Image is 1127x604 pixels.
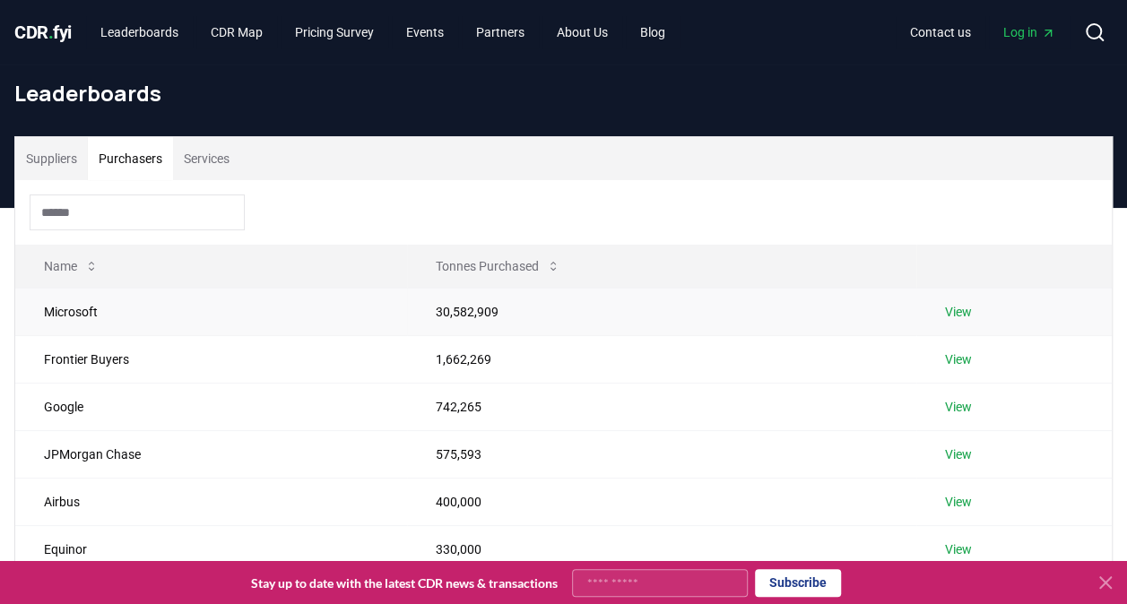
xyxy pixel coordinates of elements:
[173,137,240,180] button: Services
[15,478,407,525] td: Airbus
[86,16,680,48] nav: Main
[15,430,407,478] td: JPMorgan Chase
[15,137,88,180] button: Suppliers
[196,16,277,48] a: CDR Map
[989,16,1070,48] a: Log in
[626,16,680,48] a: Blog
[30,248,113,284] button: Name
[15,288,407,335] td: Microsoft
[407,288,916,335] td: 30,582,909
[15,383,407,430] td: Google
[945,540,972,558] a: View
[15,335,407,383] td: Frontier Buyers
[1003,23,1055,41] span: Log in
[48,22,54,43] span: .
[407,430,916,478] td: 575,593
[945,350,972,368] a: View
[945,445,972,463] a: View
[421,248,575,284] button: Tonnes Purchased
[88,137,173,180] button: Purchasers
[945,493,972,511] a: View
[281,16,388,48] a: Pricing Survey
[15,525,407,573] td: Equinor
[407,335,916,383] td: 1,662,269
[896,16,1070,48] nav: Main
[14,20,72,45] a: CDR.fyi
[896,16,985,48] a: Contact us
[407,525,916,573] td: 330,000
[14,79,1113,108] h1: Leaderboards
[542,16,622,48] a: About Us
[392,16,458,48] a: Events
[462,16,539,48] a: Partners
[945,398,972,416] a: View
[14,22,72,43] span: CDR fyi
[86,16,193,48] a: Leaderboards
[407,383,916,430] td: 742,265
[407,478,916,525] td: 400,000
[945,303,972,321] a: View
